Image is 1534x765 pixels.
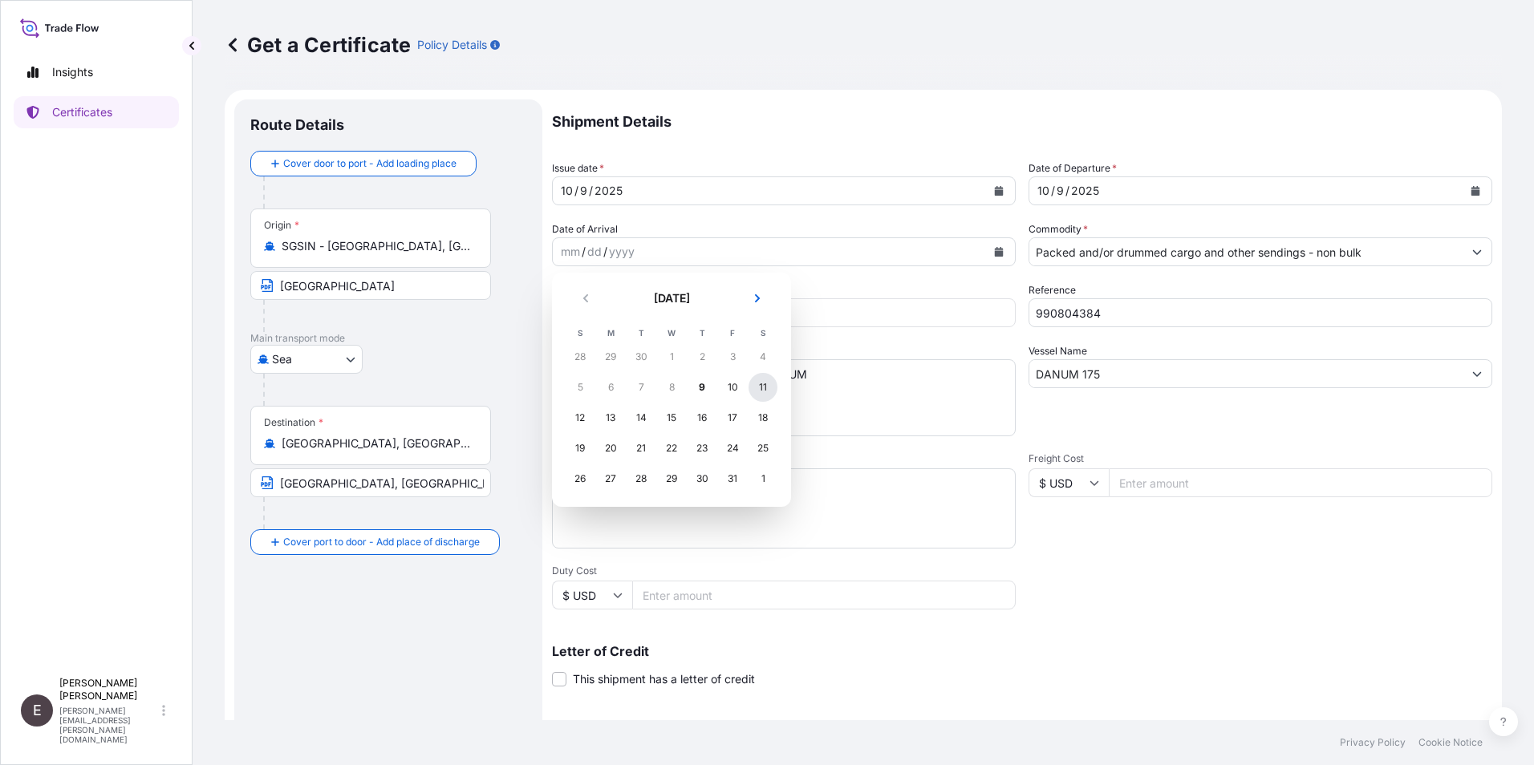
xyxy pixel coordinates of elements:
th: T [687,324,717,342]
div: Monday, October 13, 2025 [596,403,625,432]
div: Tuesday, October 21, 2025 [627,434,655,463]
section: Calendar [552,273,791,507]
p: Policy Details [417,37,487,53]
th: S [748,324,778,342]
div: Monday, September 29, 2025 [596,342,625,371]
th: S [565,324,595,342]
div: Saturday, October 4, 2025 [749,342,777,371]
th: T [626,324,656,342]
table: October 2025 [565,324,778,494]
div: Saturday, October 18, 2025 [749,403,777,432]
div: Sunday, October 5, 2025 [566,373,595,402]
div: Sunday, September 28, 2025 [566,342,595,371]
div: October 2025 [565,285,778,494]
div: Wednesday, October 1, 2025 [657,342,686,371]
div: Wednesday, October 29, 2025 [657,464,686,493]
button: Next [740,285,775,311]
div: Saturday, November 1, 2025 [749,464,777,493]
div: Friday, October 31, 2025 [718,464,747,493]
p: Get a Certificate [225,32,411,58]
div: Thursday, October 30, 2025 [688,464,716,493]
h2: [DATE] [613,290,730,306]
div: Sunday, October 26, 2025 [566,464,595,493]
div: Monday, October 6, 2025 [596,373,625,402]
div: Tuesday, October 28, 2025 [627,464,655,493]
div: Wednesday, October 22, 2025 [657,434,686,463]
div: Saturday, October 25, 2025 [749,434,777,463]
div: Tuesday, October 7, 2025 [627,373,655,402]
button: Previous [568,285,603,311]
th: W [656,324,687,342]
div: Friday, October 10, 2025 [718,373,747,402]
div: Monday, October 27, 2025 [596,464,625,493]
div: Today, Thursday, October 9, 2025, First available date [688,373,716,402]
div: Tuesday, October 14, 2025 [627,403,655,432]
div: Sunday, October 12, 2025 [566,403,595,432]
div: Thursday, October 23, 2025 [688,434,716,463]
div: Tuesday, September 30, 2025 [627,342,655,371]
div: Saturday, October 11, 2025 [749,373,777,402]
div: Monday, October 20, 2025 [596,434,625,463]
div: Thursday, October 16, 2025 [688,403,716,432]
div: Thursday, October 2, 2025 [688,342,716,371]
th: F [717,324,748,342]
div: Friday, October 17, 2025 [718,403,747,432]
div: Wednesday, October 8, 2025 [657,373,686,402]
div: Wednesday, October 15, 2025 [657,403,686,432]
div: Friday, October 3, 2025 [718,342,747,371]
th: M [595,324,626,342]
div: Friday, October 24, 2025 [718,434,747,463]
div: Sunday, October 19, 2025 [566,434,595,463]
